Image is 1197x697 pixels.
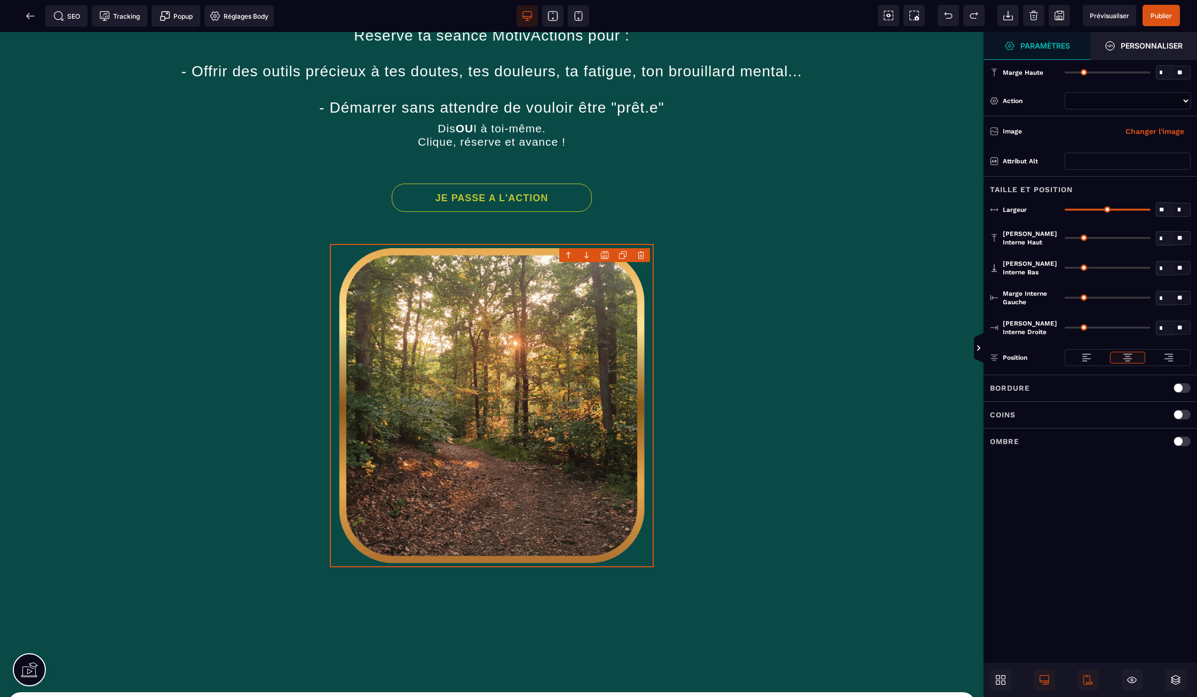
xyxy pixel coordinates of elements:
[903,5,925,26] span: Capture d'écran
[1049,5,1070,26] span: Enregistrer
[1034,669,1055,691] span: Afficher le desktop
[984,176,1197,196] div: Taille et position
[1003,68,1043,77] span: Marge haute
[990,408,1016,421] p: Coins
[990,352,1027,363] p: Position
[1151,12,1172,20] span: Publier
[1090,12,1129,20] span: Prévisualiser
[160,11,193,21] span: Popup
[517,5,538,27] span: Voir bureau
[1003,229,1059,247] span: [PERSON_NAME] interne haut
[1023,5,1044,26] span: Nettoyage
[1003,289,1059,306] span: Marge interne gauche
[997,5,1019,26] span: Importer
[99,11,140,21] span: Tracking
[878,5,899,26] span: Voir les composants
[392,152,591,180] button: JE PASSE A L'ACTION
[1003,126,1097,137] div: Image
[990,382,1030,394] p: Bordure
[984,332,994,365] span: Afficher les vues
[542,5,564,27] span: Voir tablette
[1003,259,1059,276] span: [PERSON_NAME] interne bas
[1003,156,1059,167] div: Attribut alt
[990,669,1011,691] span: Ouvrir les blocs
[1077,669,1099,691] span: Afficher le mobile
[1003,319,1059,336] span: [PERSON_NAME] interne droite
[53,11,80,21] span: SEO
[1163,352,1174,363] img: loading
[1003,205,1027,214] span: Largeur
[20,5,41,27] span: Retour
[1020,42,1070,50] strong: Paramètres
[1122,352,1133,363] img: loading
[1119,123,1191,140] button: Changer l'image
[1165,669,1186,691] span: Ouvrir les calques
[1143,5,1180,26] span: Enregistrer le contenu
[210,11,268,21] span: Réglages Body
[1003,96,1059,106] div: Action
[1083,5,1136,26] span: Aperçu
[92,5,147,27] span: Code de suivi
[1081,352,1092,363] img: loading
[330,212,653,535] img: 7ac3ffa2c21acde21c7c1f9dcffbb255_motivactions.png
[1090,32,1197,60] span: Ouvrir le gestionnaire de styles
[204,5,274,27] span: Favicon
[16,87,968,119] text: Dis I à toi-même. Clique, réserve et avance !
[456,90,474,102] b: OU
[152,5,200,27] span: Créer une alerte modale
[1121,669,1143,691] span: Masquer le bloc
[990,435,1019,448] p: Ombre
[45,5,88,27] span: Métadata SEO
[984,32,1090,60] span: Ouvrir le gestionnaire de styles
[963,5,985,26] span: Rétablir
[568,5,589,27] span: Voir mobile
[1121,42,1183,50] strong: Personnaliser
[938,5,959,26] span: Défaire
